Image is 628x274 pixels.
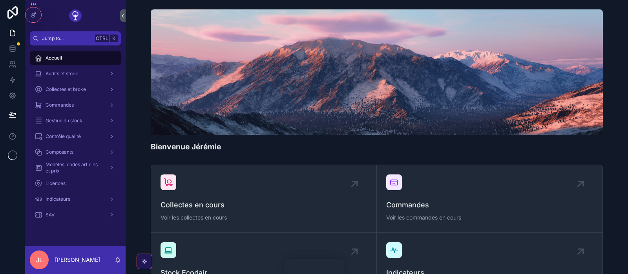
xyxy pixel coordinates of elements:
[95,34,109,42] span: Ctrl
[46,161,103,174] span: Modèles, codes articles et prix
[30,192,121,206] a: Indicateurs
[55,256,100,264] p: [PERSON_NAME]
[46,133,81,140] span: Contrôle qualité
[46,71,78,77] span: Audits et stock
[151,165,377,233] a: Collectes en coursVoir les collectes en cours
[46,102,74,108] span: Commandes
[46,118,82,124] span: Gestion du stock
[46,212,55,218] span: SAV
[30,98,121,112] a: Commandes
[30,129,121,143] a: Contrôle qualité
[46,55,62,61] span: Accueil
[30,51,121,65] a: Accueil
[46,86,86,93] span: Collectes et broke
[30,82,121,96] a: Collectes et broke
[30,161,121,175] a: Modèles, codes articles et prix
[111,35,117,42] span: K
[30,176,121,191] a: Licences
[42,35,92,42] span: Jump to...
[161,214,367,221] span: Voir les collectes en cours
[69,9,82,22] img: App logo
[151,141,221,152] h1: Bienvenue Jérémie
[36,255,43,265] span: JL
[30,114,121,128] a: Gestion du stock
[46,196,70,202] span: Indicateurs
[46,149,73,155] span: Composants
[161,200,367,210] span: Collectes en cours
[386,200,593,210] span: Commandes
[386,214,593,221] span: Voir les commandes en cours
[30,67,121,81] a: Audits et stock
[30,208,121,222] a: SAV
[30,145,121,159] a: Composants
[377,165,602,233] a: CommandesVoir les commandes en cours
[46,180,66,187] span: Licences
[25,45,126,232] div: scrollable content
[30,31,121,45] button: Jump to...CtrlK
